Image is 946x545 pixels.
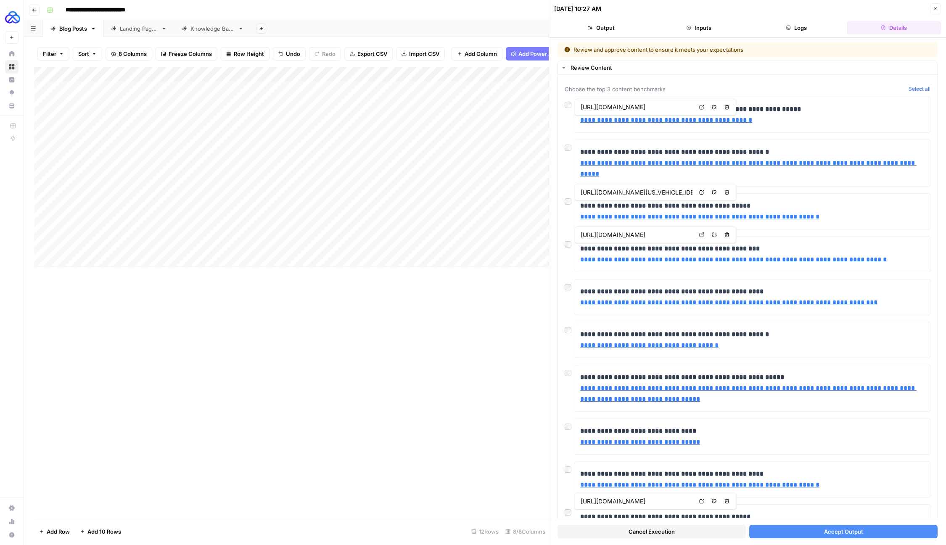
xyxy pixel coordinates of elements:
a: Landing Pages [103,20,174,37]
a: Opportunities [5,86,18,100]
a: Usage [5,515,18,528]
button: Import CSV [396,47,445,61]
button: Row Height [221,47,270,61]
button: Workspace: AUQ [5,7,18,28]
div: Blog Posts [59,24,87,33]
div: [DATE] 10:27 AM [554,5,601,13]
button: Undo [273,47,306,61]
a: Settings [5,501,18,515]
span: Row Height [234,50,264,58]
span: Cancel Execution [629,527,675,536]
span: Import CSV [409,50,439,58]
button: Add Power Agent [506,47,569,61]
img: AUQ Logo [5,10,20,25]
button: Add Column [452,47,502,61]
div: 8/8 Columns [502,525,549,538]
span: Sort [78,50,89,58]
span: Undo [286,50,300,58]
button: Sort [73,47,102,61]
button: Filter [37,47,69,61]
button: Cancel Execution [558,525,746,538]
button: Select all [909,85,930,93]
button: Inputs [652,21,746,34]
a: Insights [5,73,18,87]
button: Freeze Columns [156,47,217,61]
a: Blog Posts [43,20,103,37]
span: Export CSV [357,50,387,58]
div: Review Content [571,63,932,72]
span: Redo [322,50,336,58]
button: 8 Columns [106,47,152,61]
span: Accept Output [824,527,863,536]
button: Review Content [558,61,937,74]
span: Add Column [465,50,497,58]
button: Export CSV [344,47,393,61]
button: Details [847,21,941,34]
button: Add 10 Rows [75,525,126,538]
div: 12 Rows [468,525,502,538]
a: Browse [5,60,18,74]
a: Your Data [5,99,18,113]
span: Add 10 Rows [87,527,121,536]
span: Add Power Agent [518,50,564,58]
button: Output [554,21,648,34]
button: Add Row [34,525,75,538]
a: Knowledge Base [174,20,251,37]
button: Logs [749,21,843,34]
span: Filter [43,50,56,58]
span: Add Row [47,527,70,536]
span: Choose the top 3 content benchmarks [565,85,905,93]
div: Review and approve content to ensure it meets your expectations [564,45,837,54]
button: Redo [309,47,341,61]
span: Freeze Columns [169,50,212,58]
span: 8 Columns [119,50,147,58]
div: Knowledge Base [190,24,235,33]
div: Landing Pages [120,24,158,33]
button: Help + Support [5,528,18,542]
a: Home [5,47,18,61]
button: Accept Output [749,525,938,538]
